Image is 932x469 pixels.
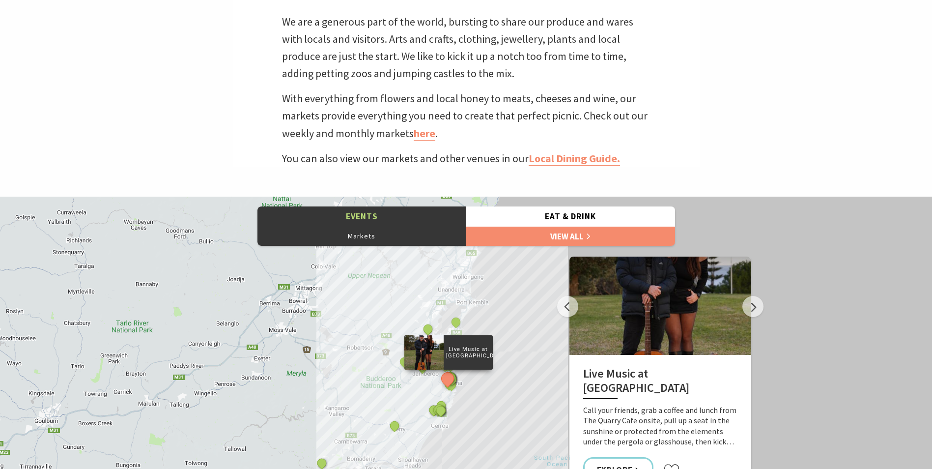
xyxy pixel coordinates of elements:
button: Next [742,296,763,317]
button: See detail about Airshows Downunder Shellharbour [421,323,434,336]
a: View All [466,226,675,246]
a: here [414,126,435,141]
p: Live Music at [GEOGRAPHIC_DATA] [444,345,493,360]
button: Markets [257,226,466,246]
button: See detail about Live Music at Burnetts [438,370,456,388]
button: Previous [557,296,578,317]
p: Call your friends, grab a coffee and lunch from The Quarry Cafe onsite, pull up a seat in the sun... [583,405,737,447]
button: Events [257,206,466,227]
button: See detail about Gerringong Pics and Flicks [434,404,447,417]
h2: Live Music at [GEOGRAPHIC_DATA] [583,367,737,399]
button: See detail about Giant Chocolate Freckle Workshop [388,419,401,432]
p: We are a generous part of the world, bursting to share our produce and wares with locals and visi... [282,13,650,83]
button: Eat & Drink [466,206,675,227]
button: See detail about Bottomless Weekends at Cin Cin [445,379,458,391]
a: Local Dining Guide. [529,151,620,166]
button: See detail about Jamberoo Car Show and Family Day [416,359,428,372]
button: See detail about Shellharbour SUP Festival [450,316,462,328]
p: You can also view our markets and other venues in our [282,150,650,167]
p: With everything from flowers and local honey to meats, cheeses and wine, our markets provide ever... [282,90,650,142]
